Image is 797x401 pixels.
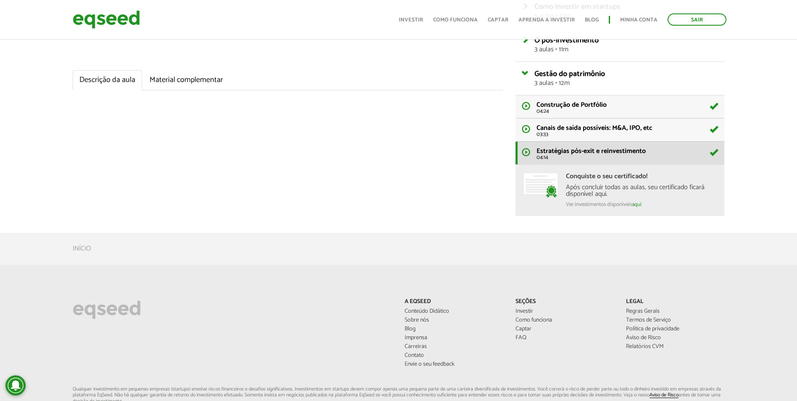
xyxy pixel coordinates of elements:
a: FAQ [516,335,613,341]
a: Material complementar [143,70,230,90]
a: Estratégias pós-exit e reinvestimento 04:14 [516,142,724,164]
a: Conteúdo Didático [405,309,502,314]
a: Termos de Serviço [626,317,724,323]
span: Gestão do patrimônio [534,68,605,80]
a: Aviso de Risco [626,335,724,341]
p: A EqSeed [405,298,502,306]
span: Construção de Portfólio [537,99,607,111]
a: Como funciona [516,317,613,323]
span: O pós-investimento [534,34,599,47]
span: 04:24 [537,108,718,114]
a: Blog [405,326,502,332]
a: Imprensa [405,335,502,341]
span: 3 aulas • 12m [534,80,718,87]
a: Início [73,245,91,252]
a: Como funciona [433,17,478,23]
a: Blog [585,17,599,23]
p: Legal [626,298,724,306]
span: Estratégias pós-exit e reinvestimento [537,145,646,157]
a: Captar [516,326,613,332]
div: Após concluir todas as aulas, seu certificado ficará disponível aqui. [566,184,716,198]
a: Relatórios CVM [626,344,724,350]
a: Carreiras [405,344,502,350]
img: EqSeed [73,8,140,31]
a: Gestão do patrimônio3 aulas • 12m [534,70,718,87]
a: Envie o seu feedback [405,361,502,367]
a: Investir [399,17,423,23]
strong: Conquiste o seu certificado! [566,171,647,182]
a: Investir [516,309,613,314]
a: Contato [405,353,502,359]
span: 3 aulas • 11m [534,46,718,53]
a: Captar [488,17,508,23]
span: 03:33 [537,132,718,137]
a: Regras Gerais [626,309,724,314]
img: EqSeed Logo [73,298,141,321]
a: Aprenda a investir [518,17,575,23]
span: Canais de saída possíveis: M&A, IPO, etc [537,122,652,134]
a: Política de privacidade [626,326,724,332]
img: conquiste-certificado.png [524,173,558,198]
span: 04:14 [537,155,718,160]
a: Minha conta [620,17,658,23]
div: Ver investimentos disponíveis [566,202,716,208]
a: aqui [632,202,642,208]
p: Seções [516,298,613,306]
a: Canais de saída possíveis: M&A, IPO, etc 03:33 [516,119,724,142]
a: Descrição da aula [73,70,142,90]
a: Construção de Portfólio 04:24 [516,95,724,119]
a: Sobre nós [405,317,502,323]
a: Sair [668,13,726,26]
a: Aviso de Risco [650,393,679,398]
a: O pós-investimento3 aulas • 11m [534,37,718,53]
